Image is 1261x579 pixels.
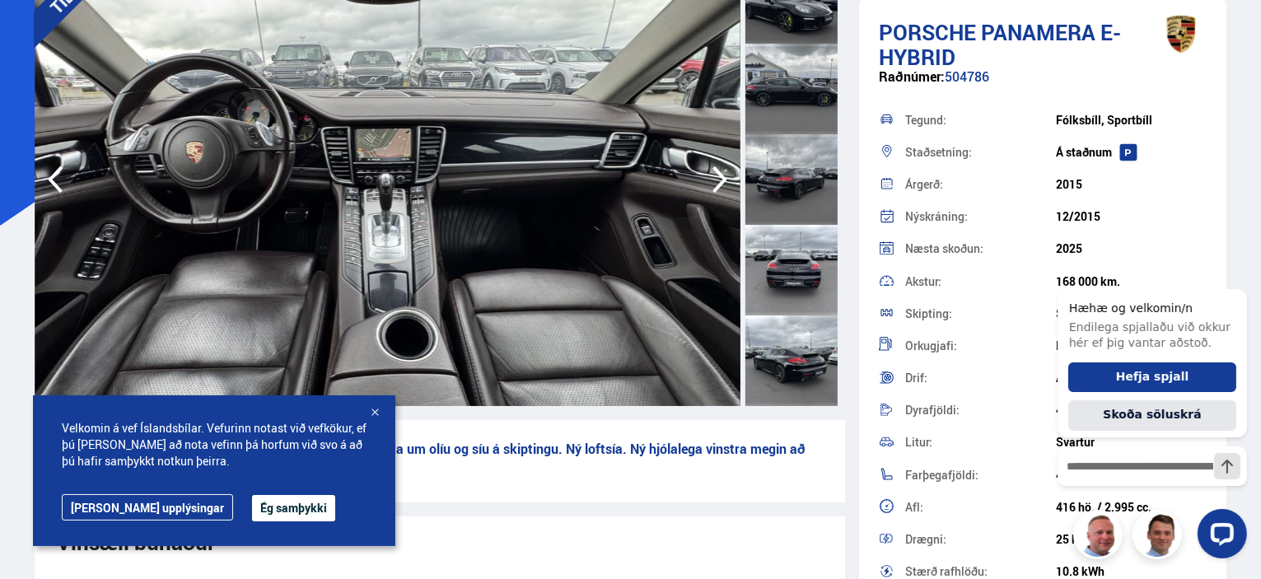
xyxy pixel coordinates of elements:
[905,469,1056,481] div: Farþegafjöldi:
[905,147,1056,158] div: Staðsetning:
[1148,8,1214,59] img: brand logo
[35,420,845,502] p: Nýjir diskar og klossar framan og aftan. Nýbúið að skipta um olíu og síu á skiptingu. Ný loftsía....
[905,179,1056,190] div: Árgerð:
[879,68,945,86] span: Raðnúmer:
[905,114,1056,126] div: Tegund:
[879,17,1121,72] span: Panamera E-HYBRID
[252,495,335,521] button: Ég samþykki
[1056,242,1207,255] div: 2025
[905,372,1056,384] div: Drif:
[1044,259,1254,572] iframe: LiveChat chat widget
[1056,146,1207,159] div: Á staðnum
[905,502,1056,513] div: Afl:
[905,534,1056,545] div: Drægni:
[62,420,367,469] span: Velkomin á vef Íslandsbílar. Vefurinn notast við vefkökur, ef þú [PERSON_NAME] að nota vefinn þá ...
[879,17,976,47] span: Porsche
[1056,210,1207,223] div: 12/2015
[1056,178,1207,191] div: 2015
[905,211,1056,222] div: Nýskráning:
[62,494,233,521] a: [PERSON_NAME] upplýsingar
[905,566,1056,577] div: Stærð rafhlöðu:
[1056,114,1207,127] div: Fólksbíll, Sportbíll
[58,530,822,554] div: Vinsæll búnaður
[905,340,1056,352] div: Orkugjafi:
[905,437,1056,448] div: Litur:
[879,69,1207,101] div: 504786
[1056,565,1207,578] div: 10.8 kWh
[905,308,1056,320] div: Skipting:
[905,404,1056,416] div: Dyrafjöldi:
[905,243,1056,254] div: Næsta skoðun:
[905,276,1056,287] div: Akstur:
